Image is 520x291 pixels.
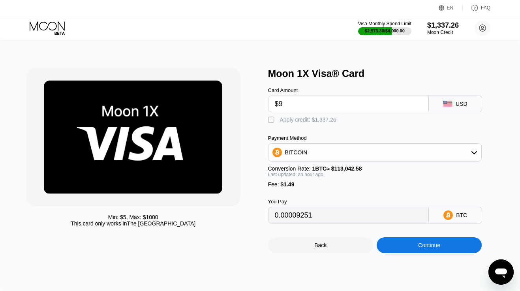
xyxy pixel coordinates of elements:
[275,96,422,112] input: $0.00
[268,68,502,79] div: Moon 1X Visa® Card
[71,220,195,227] div: This card only works in The [GEOGRAPHIC_DATA]
[427,30,459,35] div: Moon Credit
[268,181,482,188] div: Fee :
[427,21,459,30] div: $1,337.26
[358,21,411,35] div: Visa Monthly Spend Limit$2,573.30/$4,000.00
[439,4,463,12] div: EN
[268,116,276,124] div: 
[427,21,459,35] div: $1,337.26Moon Credit
[365,28,405,33] div: $2,573.30 / $4,000.00
[268,199,429,205] div: You Pay
[268,145,482,160] div: BITCOIN
[268,135,482,141] div: Payment Method
[456,212,467,218] div: BTC
[268,165,482,172] div: Conversion Rate:
[314,242,327,248] div: Back
[268,237,373,253] div: Back
[285,149,308,156] div: BITCOIN
[358,21,411,26] div: Visa Monthly Spend Limit
[463,4,490,12] div: FAQ
[481,5,490,11] div: FAQ
[268,172,482,177] div: Last updated: an hour ago
[456,101,467,107] div: USD
[488,259,514,285] iframe: Кнопка запуска окна обмена сообщениями
[280,181,294,188] span: $1.49
[108,214,158,220] div: Min: $ 5 , Max: $ 1000
[268,87,429,93] div: Card Amount
[280,116,336,123] div: Apply credit: $1,337.26
[418,242,440,248] div: Continue
[377,237,482,253] div: Continue
[447,5,454,11] div: EN
[312,165,362,172] span: 1 BTC ≈ $113,042.58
